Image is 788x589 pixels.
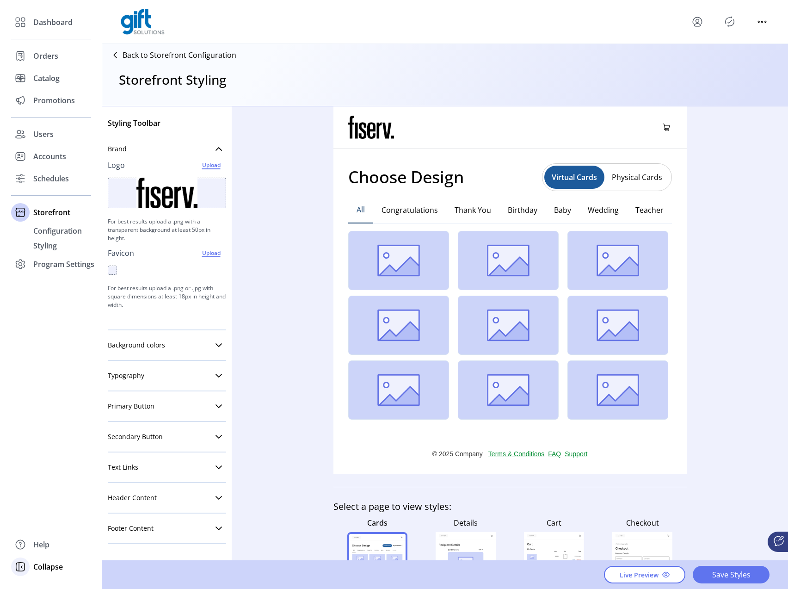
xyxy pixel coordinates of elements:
a: Terms & Conditions [488,449,548,459]
button: Physical Cards [604,170,670,185]
a: Header Content [108,489,226,507]
a: Text Links [108,458,226,477]
a: Primary Button [108,397,226,415]
span: Accounts [33,151,66,162]
span: Upload [197,248,225,259]
span: Upload [197,160,225,171]
button: Birthday [499,197,546,223]
span: Text Links [108,464,138,471]
button: All [348,197,373,223]
p: Styling Toolbar [108,118,226,129]
span: Footer Content [108,525,154,532]
button: Live Preview [604,566,685,583]
p: Checkout [626,514,659,532]
p: © 2025 Company [432,449,488,459]
span: Brand [108,146,127,152]
span: Background colors [108,342,165,348]
button: Baby [546,197,579,223]
button: Congratulations [373,197,446,223]
button: Wedding [579,197,627,223]
span: Collapse [33,561,63,572]
button: menu [755,14,770,29]
a: Background colors [108,336,226,354]
span: Program Settings [33,259,94,270]
p: For best results upload a .png with a transparent background at least 50px in height. [108,214,226,246]
p: Cart [547,514,561,532]
a: Footer Content [108,519,226,538]
span: Save Styles [705,569,757,580]
p: For best results upload a .png or .jpg with square dimensions at least 18px in height and width. [108,280,226,313]
p: Cards [367,514,388,532]
h3: Storefront Styling [119,70,226,89]
button: Virtual Cards [544,166,604,189]
button: Teacher [627,197,672,223]
span: Catalog [33,73,60,84]
button: Publisher Panel [722,14,737,29]
p: Logo [108,160,125,171]
span: Schedules [33,173,69,184]
a: Support [565,449,587,459]
a: Secondary Button [108,428,226,446]
p: Back to Storefront Configuration [123,50,236,61]
span: Header Content [108,495,157,501]
h4: Select a page to view styles: [333,500,687,514]
button: menu [690,14,705,29]
h1: Choose Design [348,165,464,190]
span: Typography [108,372,144,379]
a: FAQ [548,449,565,459]
span: Live Preview [620,570,659,580]
button: Thank You [446,197,499,223]
div: Brand [108,158,226,324]
span: Secondary Button [108,434,163,440]
p: Details [454,514,478,532]
a: Typography [108,366,226,385]
span: Help [33,539,49,550]
span: Primary Button [108,403,154,409]
span: Users [33,129,54,140]
span: Promotions [33,95,75,106]
span: Dashboard [33,17,73,28]
span: Orders [33,50,58,62]
img: logo [121,9,165,35]
p: Favicon [108,248,134,259]
button: Save Styles [693,566,770,583]
span: Styling [33,240,57,251]
a: Brand [108,140,226,158]
span: Storefront [33,207,70,218]
span: Configuration [33,225,82,236]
